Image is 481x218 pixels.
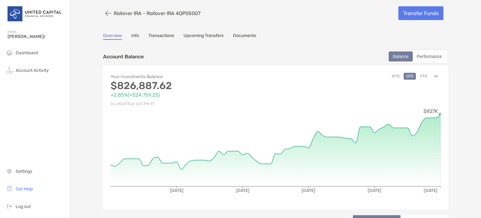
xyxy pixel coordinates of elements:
[424,188,437,193] tspan: [DATE]
[103,33,122,40] a: Overview
[389,52,412,61] div: Balance
[6,49,13,56] img: household icon
[6,167,13,175] img: settings icon
[16,169,32,174] span: Settings
[417,73,430,80] button: YTD
[131,33,139,40] a: Info
[111,82,276,90] p: $826,887.62
[103,53,144,61] p: Account Balance
[398,6,443,20] a: Transfer Funds
[431,73,441,80] button: All
[6,66,13,74] img: activity icon
[16,50,38,56] span: Dashboard
[302,188,315,193] tspan: [DATE]
[16,186,33,192] span: Get Help
[6,202,13,210] img: logout icon
[6,185,13,192] img: get-help icon
[233,33,256,40] a: Documents
[16,68,49,73] span: Account Activity
[404,73,416,80] button: QTD
[184,33,224,40] a: Upcoming Transfers
[236,188,250,193] tspan: [DATE]
[8,3,62,25] img: United Capital Logo
[413,52,445,61] div: Performance
[111,100,276,108] p: As of [DATE] at 6:01 PM ET
[8,34,66,39] span: [PERSON_NAME]!
[16,204,31,209] span: Log out
[423,108,438,114] tspan: $827K
[148,33,174,40] a: Transactions
[389,73,402,80] button: MTD
[368,188,381,193] tspan: [DATE]
[111,91,276,99] p: +2.85% ( +$24,759.23 )
[111,73,276,81] p: Your Investments Balance
[114,10,200,16] p: Rollover IRA - Rollover IRA 4QP05007
[170,188,184,193] tspan: [DATE]
[386,49,448,64] div: segmented control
